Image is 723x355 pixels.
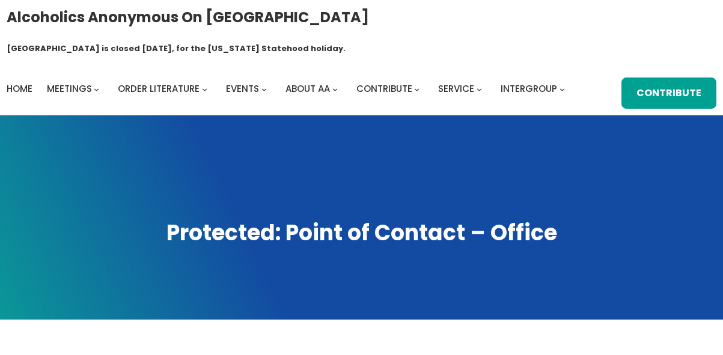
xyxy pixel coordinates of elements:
[7,43,346,55] h1: [GEOGRAPHIC_DATA] is closed [DATE], for the [US_STATE] Statehood holiday.
[11,218,712,247] h1: Protected: Point of Contact – Office
[7,4,369,30] a: Alcoholics Anonymous on [GEOGRAPHIC_DATA]
[414,86,419,92] button: Contribute submenu
[261,86,267,92] button: Events submenu
[226,82,259,95] span: Events
[332,86,338,92] button: About AA submenu
[477,86,482,92] button: Service submenu
[560,86,565,92] button: Intergroup submenu
[7,80,569,97] nav: Intergroup
[7,82,32,95] span: Home
[202,86,207,92] button: Order Literature submenu
[438,80,474,97] a: Service
[501,80,557,97] a: Intergroup
[118,82,200,95] span: Order Literature
[285,80,330,97] a: About AA
[47,80,92,97] a: Meetings
[356,82,412,95] span: Contribute
[94,86,99,92] button: Meetings submenu
[621,77,716,109] a: Contribute
[285,82,330,95] span: About AA
[356,80,412,97] a: Contribute
[47,82,92,95] span: Meetings
[226,80,259,97] a: Events
[501,82,557,95] span: Intergroup
[7,80,32,97] a: Home
[438,82,474,95] span: Service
